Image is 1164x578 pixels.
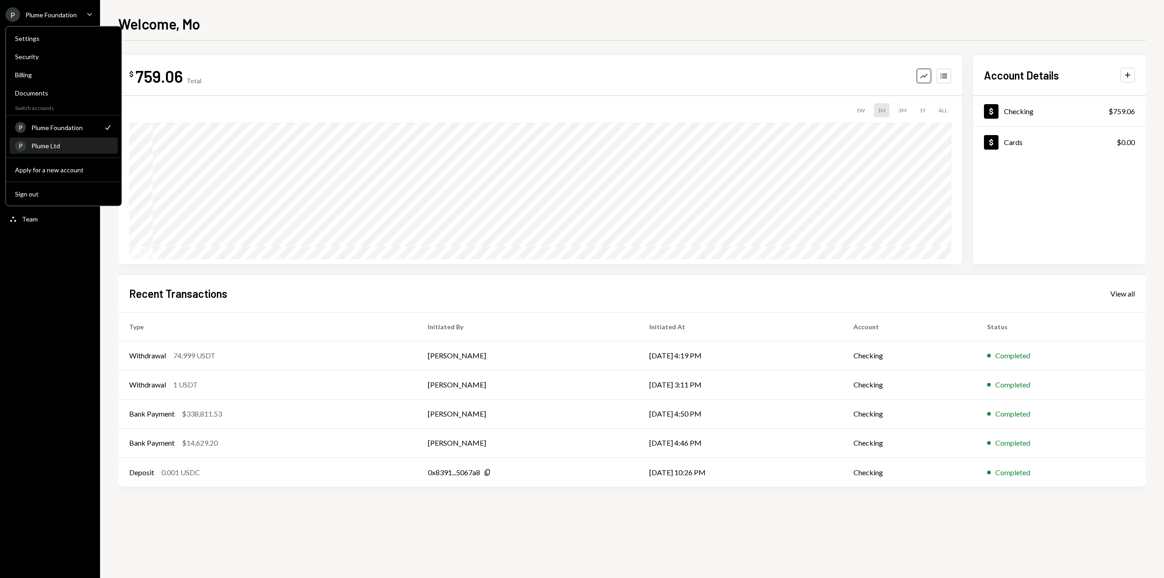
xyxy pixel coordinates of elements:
th: Initiated At [638,312,842,341]
td: [DATE] 4:19 PM [638,341,842,370]
div: 74,999 USDT [173,350,216,361]
a: Checking$759.06 [973,96,1146,126]
div: Withdrawal [129,379,166,390]
td: Checking [843,399,977,428]
div: Completed [995,408,1030,419]
div: $759.06 [1109,106,1135,117]
div: $0.00 [1117,137,1135,148]
div: 3M [895,103,910,117]
a: Security [10,48,118,65]
h1: Welcome, Mo [118,15,200,33]
a: Billing [10,66,118,83]
div: 1Y [916,103,929,117]
a: Team [5,211,95,227]
td: [DATE] 4:46 PM [638,428,842,457]
button: Apply for a new account [10,162,118,178]
div: Sign out [15,190,112,198]
div: 1 USDT [173,379,198,390]
div: ALL [935,103,951,117]
th: Type [118,312,417,341]
th: Status [976,312,1146,341]
div: Documents [15,89,112,97]
div: Settings [15,35,112,42]
div: $14,629.20 [182,437,218,448]
th: Initiated By [417,312,638,341]
div: Plume Ltd [31,142,112,150]
button: Sign out [10,186,118,202]
td: Checking [843,370,977,399]
a: Settings [10,30,118,46]
td: [PERSON_NAME] [417,341,638,370]
div: Switch accounts [6,103,121,111]
div: 1M [874,103,889,117]
div: $ [129,70,134,79]
td: Checking [843,341,977,370]
div: Plume Foundation [25,11,77,19]
td: [DATE] 4:50 PM [638,399,842,428]
div: Completed [995,437,1030,448]
a: Cards$0.00 [973,127,1146,157]
div: 0.001 USDC [161,467,200,478]
div: Checking [1004,107,1034,116]
div: Withdrawal [129,350,166,361]
td: [PERSON_NAME] [417,370,638,399]
div: Apply for a new account [15,166,112,174]
div: Deposit [129,467,154,478]
td: [DATE] 3:11 PM [638,370,842,399]
div: Billing [15,71,112,79]
div: Bank Payment [129,437,175,448]
div: 1W [853,103,868,117]
div: Completed [995,467,1030,478]
a: View all [1110,288,1135,298]
div: P [5,7,20,22]
div: P [15,122,26,133]
div: $338,811.53 [182,408,222,419]
div: 0x8391...5067a8 [428,467,480,478]
th: Account [843,312,977,341]
td: [DATE] 10:26 PM [638,457,842,487]
div: Plume Foundation [31,124,98,131]
a: PPlume Ltd [10,137,118,154]
h2: Account Details [984,68,1059,83]
td: [PERSON_NAME] [417,428,638,457]
div: Bank Payment [129,408,175,419]
div: Completed [995,379,1030,390]
td: Checking [843,428,977,457]
div: P [15,141,26,151]
div: View all [1110,289,1135,298]
div: Total [186,77,201,85]
div: Security [15,53,112,60]
a: Documents [10,85,118,101]
div: Cards [1004,138,1023,146]
div: 759.06 [135,66,183,86]
div: Completed [995,350,1030,361]
h2: Recent Transactions [129,286,227,301]
td: [PERSON_NAME] [417,399,638,428]
div: Team [22,215,38,223]
td: Checking [843,457,977,487]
